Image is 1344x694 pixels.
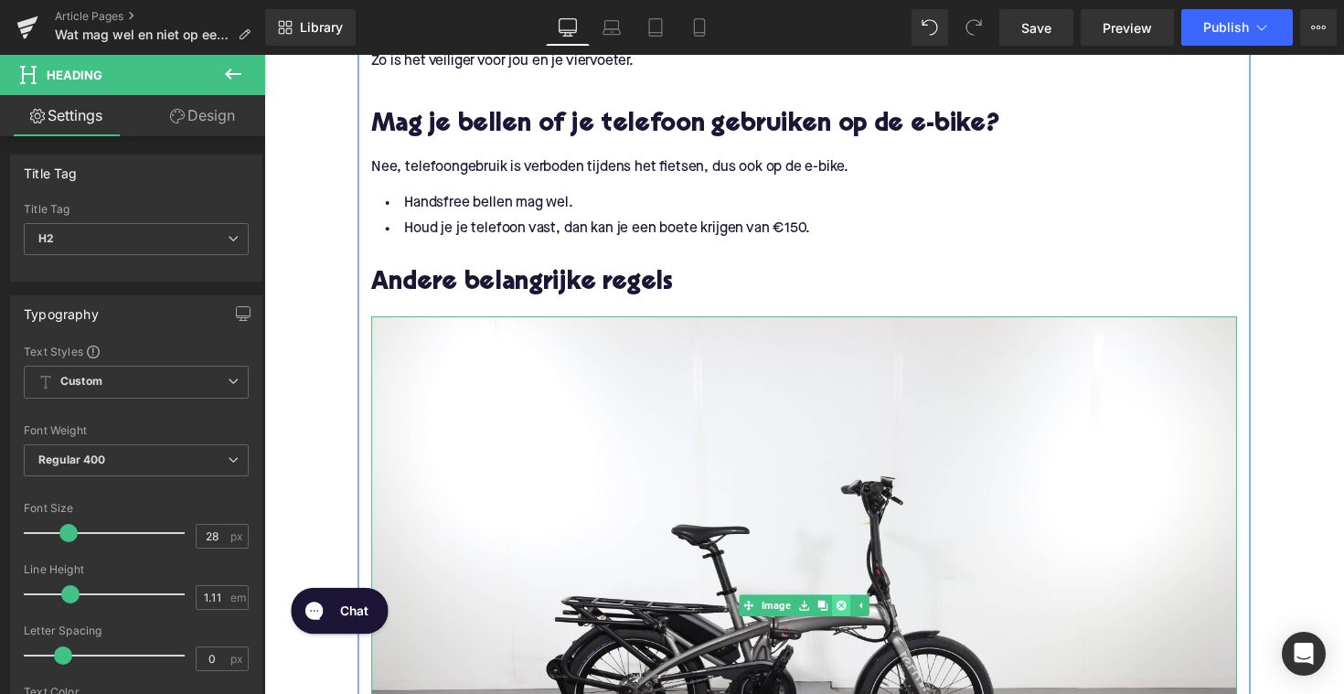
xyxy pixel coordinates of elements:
div: Open Intercom Messenger [1282,632,1326,676]
span: Image [506,553,543,575]
button: Publish [1181,9,1293,46]
b: Regular 400 [38,453,106,466]
li: Handsfree bellen mag wel. [110,139,997,165]
a: Article Pages [55,9,265,24]
div: Font Size [24,502,249,515]
div: Letter Spacing [24,625,249,637]
button: Undo [912,9,948,46]
a: Mobile [677,9,721,46]
div: Text Styles [24,344,249,358]
button: Redo [955,9,992,46]
span: Save [1021,18,1051,37]
span: Preview [1103,18,1152,37]
div: Title Tag [24,155,78,181]
a: Laptop [590,9,634,46]
div: Font Weight [24,424,249,437]
span: Publish [1203,20,1249,35]
a: Expand / Collapse [601,553,620,575]
li: Houd je je telefoon vast, dan kan je een boete krijgen van €150. [110,165,997,192]
span: px [230,653,246,665]
h2: Andere belangrijke regels [110,220,997,249]
a: Design [136,95,269,136]
span: px [230,530,246,542]
a: Delete Element [581,553,601,575]
a: Save element [543,553,562,575]
a: Desktop [546,9,590,46]
a: Clone Element [562,553,581,575]
b: H2 [38,231,54,245]
button: More [1300,9,1337,46]
span: em [230,592,246,603]
b: Custom [60,374,102,390]
a: New Library [265,9,356,46]
span: Wat mag wel en niet op een elektrische fiets in [GEOGRAPHIC_DATA]? [55,27,230,42]
div: Title Tag [24,203,249,216]
a: Preview [1081,9,1174,46]
h2: Mag je bellen of je telefoon gebruiken op de e-bike? [110,59,997,87]
iframe: Gorgias live chat messenger [18,539,136,600]
div: Line Height [24,563,249,576]
p: Nee, telefoongebruik is verboden tijdens het fietsen, dus ook op de e-bike. [110,106,997,125]
span: Heading [47,68,102,82]
div: Typography [24,296,99,322]
a: Tablet [634,9,677,46]
span: Library [300,19,343,36]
